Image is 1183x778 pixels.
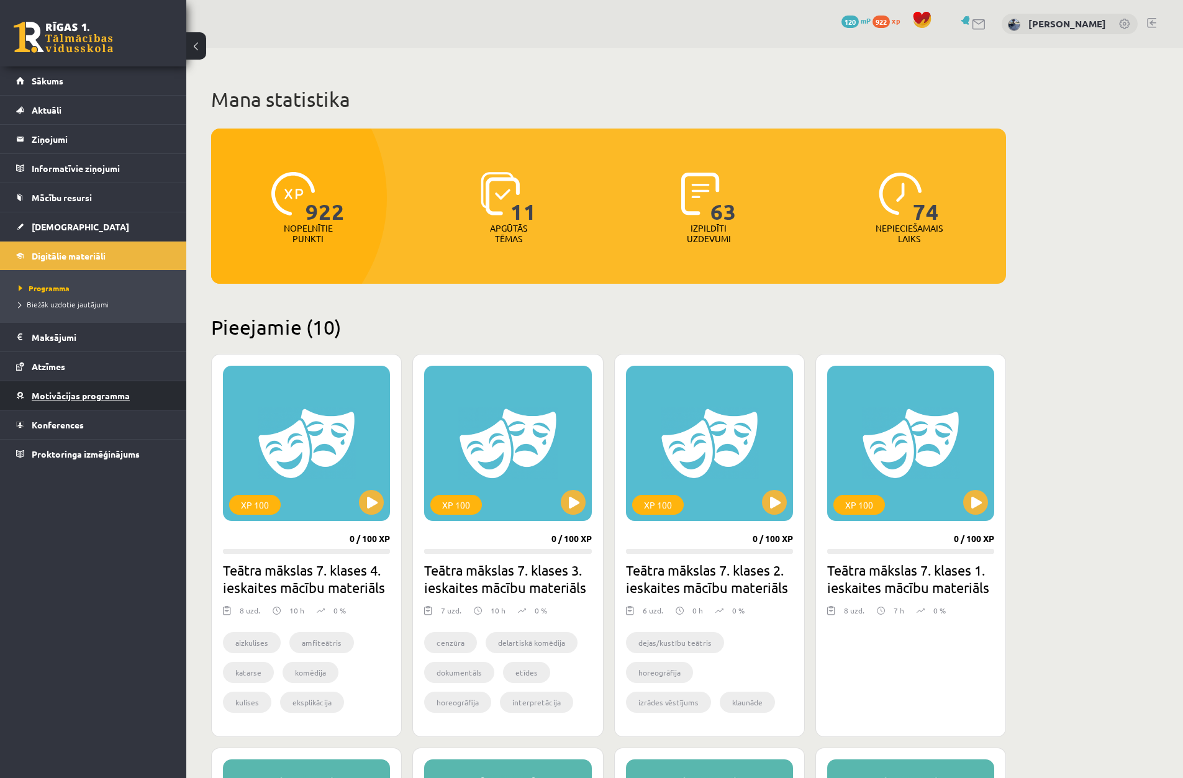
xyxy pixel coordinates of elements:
a: Sākums [16,66,171,95]
span: Digitālie materiāli [32,250,106,261]
p: 0 h [692,605,703,616]
span: 922 [873,16,890,28]
span: Atzīmes [32,361,65,372]
a: Motivācijas programma [16,381,171,410]
li: kulises [223,692,271,713]
legend: Informatīvie ziņojumi [32,154,171,183]
span: Sākums [32,75,63,86]
legend: Maksājumi [32,323,171,351]
span: mP [861,16,871,25]
legend: Ziņojumi [32,125,171,153]
a: [PERSON_NAME] [1028,17,1106,30]
li: delartiskā komēdija [486,632,578,653]
p: Izpildīti uzdevumi [684,223,733,244]
img: icon-completed-tasks-ad58ae20a441b2904462921112bc710f1caf180af7a3daa7317a5a94f2d26646.svg [681,172,720,215]
a: Proktoringa izmēģinājums [16,440,171,468]
img: Endijs Laizāns [1008,19,1020,31]
span: Programma [19,283,70,293]
a: Maksājumi [16,323,171,351]
li: horeogrāfija [626,662,693,683]
div: XP 100 [229,495,281,515]
a: Atzīmes [16,352,171,381]
span: Aktuāli [32,104,61,115]
a: Informatīvie ziņojumi [16,154,171,183]
p: 0 % [732,605,745,616]
span: 922 [306,172,345,223]
div: 6 uzd. [643,605,663,623]
li: katarse [223,662,274,683]
li: horeogrāfija [424,692,491,713]
a: Rīgas 1. Tālmācības vidusskola [14,22,113,53]
span: Proktoringa izmēģinājums [32,448,140,459]
span: xp [892,16,900,25]
img: icon-clock-7be60019b62300814b6bd22b8e044499b485619524d84068768e800edab66f18.svg [879,172,922,215]
span: 11 [510,172,537,223]
div: 8 uzd. [240,605,260,623]
img: icon-xp-0682a9bc20223a9ccc6f5883a126b849a74cddfe5390d2b41b4391c66f2066e7.svg [271,172,315,215]
img: icon-learned-topics-4a711ccc23c960034f471b6e78daf4a3bad4a20eaf4de84257b87e66633f6470.svg [481,172,520,215]
p: 0 % [333,605,346,616]
div: XP 100 [430,495,482,515]
div: XP 100 [632,495,684,515]
h2: Pieejamie (10) [211,315,1006,339]
a: [DEMOGRAPHIC_DATA] [16,212,171,241]
li: aizkulises [223,632,281,653]
p: 0 % [535,605,547,616]
li: amfiteātris [289,632,354,653]
a: Konferences [16,410,171,439]
a: Programma [19,283,174,294]
h2: Teātra mākslas 7. klases 1. ieskaites mācību materiāls [827,561,994,596]
li: dejas/kustību teātris [626,632,724,653]
p: 0 % [933,605,946,616]
span: 63 [710,172,737,223]
span: Biežāk uzdotie jautājumi [19,299,109,309]
h2: Teātra mākslas 7. klases 3. ieskaites mācību materiāls [424,561,591,596]
li: eksplikācija [280,692,344,713]
p: 10 h [491,605,505,616]
li: izrādes vēstījums [626,692,711,713]
a: 922 xp [873,16,906,25]
a: Mācību resursi [16,183,171,212]
li: dokumentāls [424,662,494,683]
li: interpretācija [500,692,573,713]
a: Biežāk uzdotie jautājumi [19,299,174,310]
h2: Teātra mākslas 7. klases 4. ieskaites mācību materiāls [223,561,390,596]
p: Nopelnītie punkti [284,223,333,244]
span: [DEMOGRAPHIC_DATA] [32,221,129,232]
span: 120 [841,16,859,28]
span: Konferences [32,419,84,430]
a: 120 mP [841,16,871,25]
li: klaunāde [720,692,775,713]
span: Motivācijas programma [32,390,130,401]
a: Digitālie materiāli [16,242,171,270]
p: 7 h [894,605,904,616]
li: komēdija [283,662,338,683]
li: etīdes [503,662,550,683]
p: 10 h [289,605,304,616]
p: Apgūtās tēmas [484,223,533,244]
a: Ziņojumi [16,125,171,153]
a: Aktuāli [16,96,171,124]
p: Nepieciešamais laiks [876,223,943,244]
span: Mācību resursi [32,192,92,203]
h2: Teātra mākslas 7. klases 2. ieskaites mācību materiāls [626,561,793,596]
div: 8 uzd. [844,605,864,623]
div: XP 100 [833,495,885,515]
h1: Mana statistika [211,87,1006,112]
div: 7 uzd. [441,605,461,623]
li: cenzūra [424,632,477,653]
span: 74 [913,172,939,223]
